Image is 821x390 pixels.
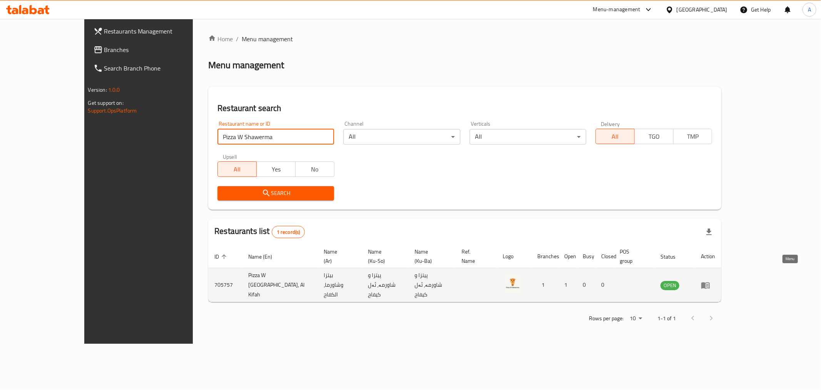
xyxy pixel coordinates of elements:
[673,129,712,144] button: TMP
[660,252,686,261] span: Status
[208,245,721,302] table: enhanced table
[558,268,577,302] td: 1
[408,268,455,302] td: پیتزا و شاورمە، ئەل کیفاح
[577,245,595,268] th: Busy
[87,22,221,40] a: Restaurants Management
[88,98,124,108] span: Get support on:
[532,268,558,302] td: 1
[256,161,296,177] button: Yes
[208,59,284,71] h2: Menu management
[295,161,334,177] button: No
[272,229,305,236] span: 1 record(s)
[577,268,595,302] td: 0
[700,223,718,241] div: Export file
[87,59,221,77] a: Search Branch Phone
[470,129,586,145] div: All
[627,313,645,324] div: Rows per page:
[595,245,614,268] th: Closed
[242,268,318,302] td: Pizza W [GEOGRAPHIC_DATA], Al Kifah
[599,131,632,142] span: All
[808,5,811,14] span: A
[503,274,522,293] img: Pizza W Shawerma, Al Kifah
[593,5,640,14] div: Menu-management
[208,268,242,302] td: 705757
[104,27,215,36] span: Restaurants Management
[242,34,293,44] span: Menu management
[208,34,721,44] nav: breadcrumb
[217,129,334,145] input: Search for restaurant name or ID..
[104,64,215,73] span: Search Branch Phone
[324,247,353,266] span: Name (Ar)
[104,45,215,54] span: Branches
[660,281,679,290] span: OPEN
[223,154,237,159] label: Upsell
[368,247,400,266] span: Name (Ku-So)
[217,161,257,177] button: All
[634,129,674,144] button: TGO
[108,85,120,95] span: 1.0.0
[88,106,137,116] a: Support.OpsPlatform
[343,129,460,145] div: All
[595,268,614,302] td: 0
[677,5,727,14] div: [GEOGRAPHIC_DATA]
[461,247,487,266] span: Ref. Name
[415,247,446,266] span: Name (Ku-Ba)
[272,226,305,238] div: Total records count
[221,164,254,175] span: All
[497,245,532,268] th: Logo
[236,34,239,44] li: /
[657,314,676,323] p: 1-1 of 1
[224,188,328,198] span: Search
[695,245,721,268] th: Action
[532,245,558,268] th: Branches
[595,129,635,144] button: All
[214,225,305,238] h2: Restaurants list
[318,268,362,302] td: بيتزا وشاورما، الكفاح
[87,40,221,59] a: Branches
[362,268,409,302] td: پیتزا و شاورمە، ئەل کیفاح
[214,252,229,261] span: ID
[217,186,334,200] button: Search
[677,131,709,142] span: TMP
[620,247,645,266] span: POS group
[217,103,712,114] h2: Restaurant search
[88,85,107,95] span: Version:
[558,245,577,268] th: Open
[248,252,282,261] span: Name (En)
[601,121,620,126] label: Delivery
[589,314,624,323] p: Rows per page:
[260,164,293,175] span: Yes
[638,131,671,142] span: TGO
[299,164,331,175] span: No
